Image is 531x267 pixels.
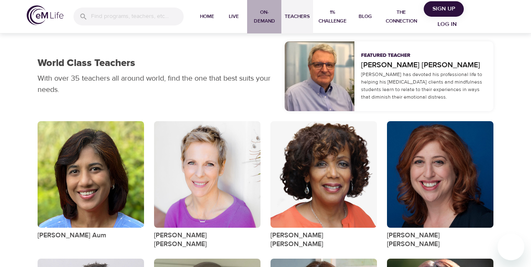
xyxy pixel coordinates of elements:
[27,5,63,25] img: logo
[361,71,487,101] p: [PERSON_NAME] has devoted his professional life to helping his [MEDICAL_DATA] clients and mindful...
[382,8,420,25] span: The Connection
[427,17,467,32] button: Log in
[250,8,278,25] span: On-Demand
[424,1,464,17] button: Sign Up
[224,12,244,21] span: Live
[498,234,524,260] iframe: Button to launch messaging window
[427,4,460,14] span: Sign Up
[154,231,260,249] a: [PERSON_NAME] [PERSON_NAME]
[430,19,464,30] span: Log in
[285,12,310,21] span: Teachers
[271,231,377,249] a: [PERSON_NAME] [PERSON_NAME]
[355,12,375,21] span: Blog
[38,73,275,95] p: With over 35 teachers all around world, find the one that best suits your needs.
[197,12,217,21] span: Home
[91,8,184,25] input: Find programs, teachers, etc...
[361,52,410,59] p: Featured Teacher
[38,231,106,240] a: [PERSON_NAME] Aum
[38,57,135,69] h1: World Class Teachers
[387,231,493,249] a: [PERSON_NAME] [PERSON_NAME]
[361,59,487,71] a: [PERSON_NAME] [PERSON_NAME]
[316,8,349,25] span: 1% Challenge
